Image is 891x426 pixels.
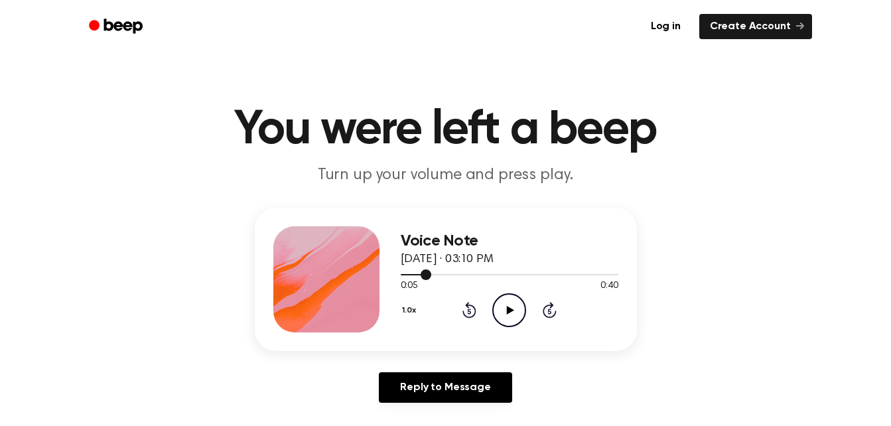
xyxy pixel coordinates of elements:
[600,279,618,293] span: 0:40
[401,299,421,322] button: 1.0x
[640,14,691,39] a: Log in
[401,253,494,265] span: [DATE] · 03:10 PM
[106,106,786,154] h1: You were left a beep
[379,372,512,403] a: Reply to Message
[191,165,701,186] p: Turn up your volume and press play.
[401,279,418,293] span: 0:05
[80,14,155,40] a: Beep
[401,232,618,250] h3: Voice Note
[699,14,812,39] a: Create Account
